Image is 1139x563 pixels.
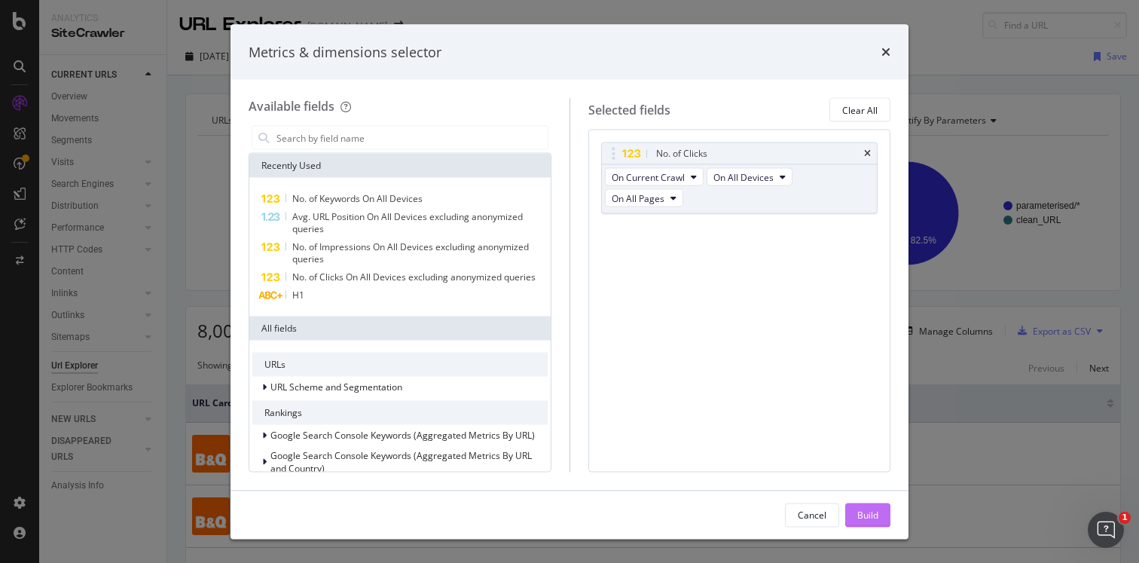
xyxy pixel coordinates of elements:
div: Metrics & dimensions selector [249,42,441,62]
div: Rankings [252,401,548,425]
span: On All Devices [713,170,774,183]
span: Avg. URL Position On All Devices excluding anonymized queries [292,210,523,235]
span: No. of Impressions On All Devices excluding anonymized queries [292,240,529,265]
span: On All Pages [612,191,664,204]
button: Cancel [785,503,839,527]
div: All fields [249,317,551,341]
button: On Current Crawl [605,168,704,186]
input: Search by field name [275,127,548,149]
button: Build [845,503,890,527]
span: 1 [1119,512,1131,524]
div: Available fields [249,98,334,115]
div: Build [857,508,878,521]
div: No. of Clicks [656,146,707,161]
div: modal [231,24,908,539]
div: No. of ClickstimesOn Current CrawlOn All DevicesOn All Pages [601,142,878,214]
span: H1 [292,289,304,301]
div: Recently Used [249,154,551,178]
span: Google Search Console Keywords (Aggregated Metrics By URL) [270,429,535,442]
div: URLs [252,353,548,377]
span: On Current Crawl [612,170,685,183]
div: times [881,42,890,62]
button: On All Pages [605,189,683,207]
button: Clear All [829,98,890,122]
iframe: Intercom live chat [1088,512,1124,548]
span: No. of Clicks On All Devices excluding anonymized queries [292,271,536,283]
button: On All Devices [707,168,792,186]
div: Selected fields [588,101,670,118]
span: No. of Keywords On All Devices [292,192,423,205]
div: times [864,149,871,158]
span: URL Scheme and Segmentation [270,381,402,393]
div: Clear All [842,103,878,116]
span: Google Search Console Keywords (Aggregated Metrics By URL and Country) [270,449,532,475]
div: Cancel [798,508,826,521]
